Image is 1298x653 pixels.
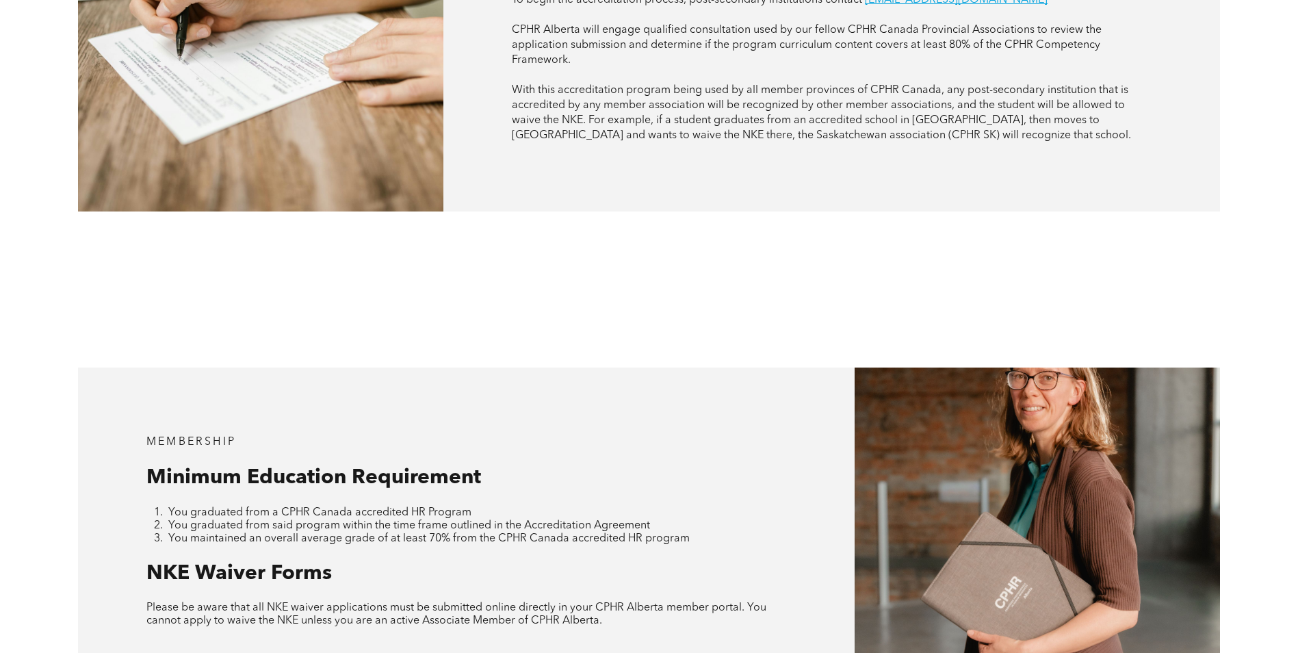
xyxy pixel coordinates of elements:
span: You maintained an overall average grade of at least 70% from the CPHR Canada accredited HR program [168,533,690,544]
span: NKE Waiver Forms [146,563,332,584]
span: With this accreditation program being used by all member provinces of CPHR Canada, any post-secon... [512,85,1131,141]
span: Minimum Education Requirement [146,468,481,488]
span: Please be aware that all NKE waiver applications must be submitted online directly in your CPHR A... [146,602,766,626]
span: CPHR Alberta will engage qualified consultation used by our fellow CPHR Canada Provincial Associa... [512,25,1102,66]
span: MEMBERSHIP [146,437,236,448]
span: You graduated from a CPHR Canada accredited HR Program [168,507,471,518]
span: You graduated from said program within the time frame outlined in the Accreditation Agreement [168,520,650,531]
